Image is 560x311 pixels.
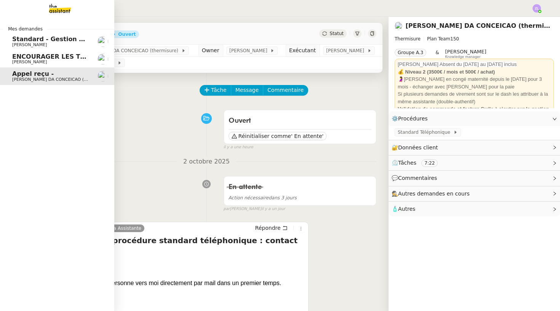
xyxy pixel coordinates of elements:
[177,157,236,167] span: 2 octobre 2025
[96,225,144,232] a: Victoria Assistante
[389,186,560,201] div: 🕵️Autres demandes en cours
[392,160,444,166] span: ⏲️
[392,143,441,152] span: 🔐
[389,171,560,186] div: 💬Commentaires
[398,191,470,197] span: Autres demandes en cours
[3,25,47,33] span: Mes demandes
[229,132,327,140] button: Réinitialiser comme' En attente'
[263,85,308,96] button: Commentaire
[291,132,323,140] span: ' En attente'
[398,75,551,90] div: 🤰[PERSON_NAME] en congé maternité depuis le [DATE] pour 3 mois - échanger avec [PERSON_NAME] pour...
[398,128,453,136] span: Standard Téléphonique
[98,71,108,82] img: users%2FhitvUqURzfdVsA8TDJwjiRfjLnH2%2Favatar%2Flogo-thermisure.png
[224,206,285,212] small: [PERSON_NAME]
[224,206,230,212] span: par
[98,36,108,47] img: users%2FW4OQjB9BRtYK2an7yusO0WsYLsD3%2Favatar%2F28027066-518b-424c-8476-65f2e549ac29
[253,224,290,232] button: Répondre
[267,86,304,95] span: Commentaire
[211,86,227,95] span: Tâche
[40,235,305,256] h4: RE: Modification procédure standard téléphonique : contact RH
[40,297,305,306] div: Merci
[40,260,305,269] div: Bonjour Victoria,
[398,160,416,166] span: Tâches
[395,36,421,42] span: Thermisure
[261,206,285,212] span: il y a un jour
[392,114,431,123] span: ⚙️
[224,144,253,151] span: il y a une heure
[395,49,426,56] nz-tag: Groupe A.3
[533,4,541,13] img: svg
[12,77,108,82] span: [PERSON_NAME] DA CONCEICAO (thermisure)
[389,111,560,126] div: ⚙️Procédures
[395,22,402,30] img: users%2FhitvUqURzfdVsA8TDJwjiRfjLnH2%2Favatar%2Flogo-thermisure.png
[398,106,549,119] strong: Validation de commande et facture Swile à ajouter sur la gestion de salaire du mois concerné
[229,195,269,200] span: Action nécessaire
[435,49,439,59] span: &
[118,32,136,37] div: Ouvert
[229,184,262,191] span: En attente
[398,69,495,75] strong: 💰 Niveau 2 (3500€ / mois et 500€ / achat)
[200,85,231,96] button: Tâche
[326,47,367,55] span: [PERSON_NAME]
[389,155,560,170] div: ⏲️Tâches 7:22
[238,132,291,140] span: Réinitialiser comme
[389,140,560,155] div: 🔐Données client
[12,42,47,47] span: [PERSON_NAME]
[445,55,481,59] span: Knowledge manager
[450,36,459,42] span: 150
[229,47,270,55] span: [PERSON_NAME]
[392,191,473,197] span: 🕵️
[12,70,54,77] span: Appel reçu -
[98,54,108,64] img: users%2F0G3Vvnvi3TQv835PC6wL0iK4Q012%2Favatar%2F85e45ffa-4efd-43d5-9109-2e66efd3e965
[398,144,438,151] span: Données client
[231,85,263,96] button: Message
[235,86,259,95] span: Message
[229,117,251,124] span: Ouvert
[74,47,181,55] span: [PERSON_NAME] DA CONCEICAO (thermisure)
[445,49,486,59] app-user-label: Knowledge manager
[445,49,486,55] span: [PERSON_NAME]
[398,206,415,212] span: Autres
[12,53,345,60] span: ENCOURAGER LES TPE/PMI/PME À PASSER COMMANDE VIA LE SITE INTERNET - 1 septembre 2025
[398,115,428,122] span: Procédures
[40,279,305,288] div: Vous pouvez renvoyer la personne vers moi directement par mail dans un premier temps.
[12,59,47,64] span: [PERSON_NAME]
[198,45,223,57] td: Owner
[398,175,437,181] span: Commentaires
[330,31,344,36] span: Statut
[392,175,440,181] span: 💬
[12,35,200,43] span: Standard - Gestion des appels entrants - octobre 2025
[389,202,560,216] div: 🧴Autres
[398,61,517,67] span: [PERSON_NAME] Absent du [DATE] au [DATE] inclus
[398,90,551,105] div: Si plusieurs demandes de virement sont sur le dash les attribuer à la même assistante (double-aut...
[427,36,450,42] span: Plan Team
[255,224,281,232] span: Répondre
[392,206,415,212] span: 🧴
[421,159,438,167] nz-tag: 7:22
[286,45,320,57] td: Exécutant
[229,195,297,200] span: dans 3 jours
